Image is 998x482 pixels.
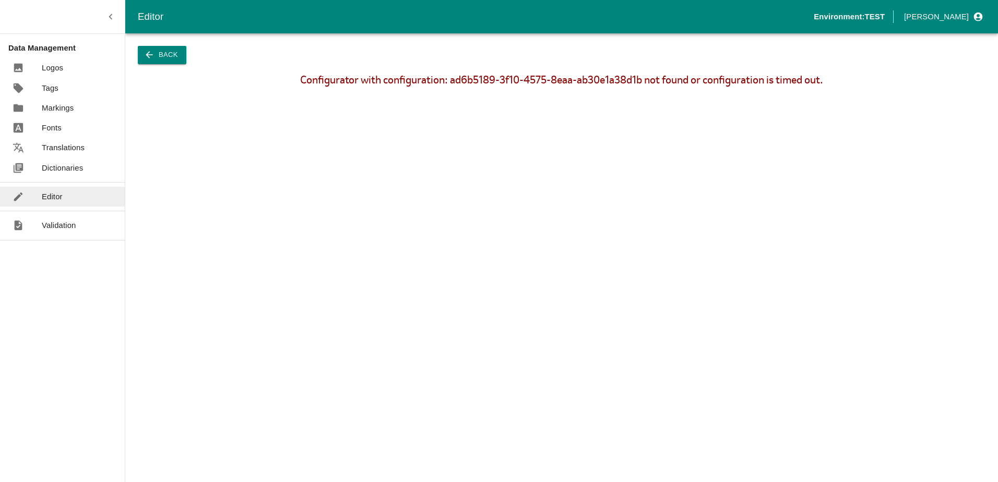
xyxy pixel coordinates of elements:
p: Translations [42,142,85,153]
p: Validation [42,220,76,231]
p: Editor [42,191,63,202]
p: Dictionaries [42,162,83,174]
button: profile [900,8,985,26]
p: Data Management [8,42,125,54]
p: Fonts [42,122,62,134]
div: Configurator with configuration: ad6b5189-3f10-4575-8eaa-ab30e1a38d1b not found or configuration ... [136,74,988,86]
p: Tags [42,82,58,94]
p: [PERSON_NAME] [904,11,969,22]
p: Environment: TEST [814,11,885,22]
p: Markings [42,102,74,114]
p: Logos [42,62,63,74]
button: Back [138,46,186,64]
div: Editor [138,9,814,25]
